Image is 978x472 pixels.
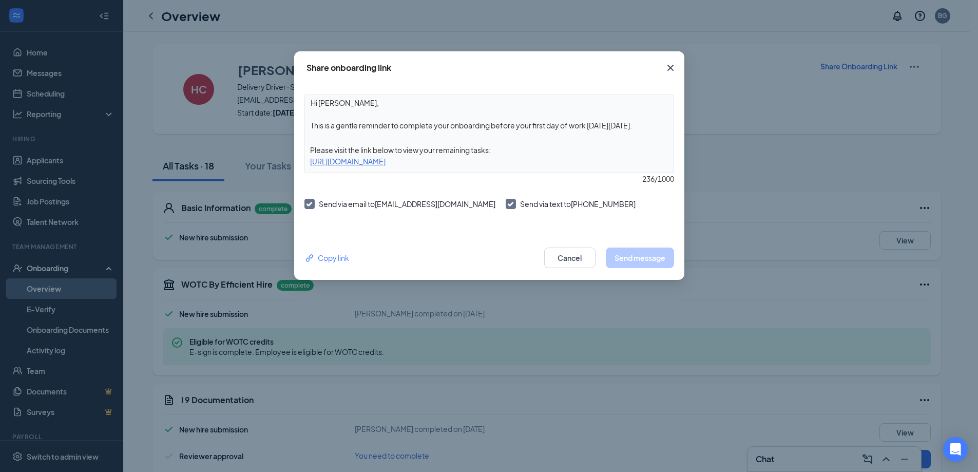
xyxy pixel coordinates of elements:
svg: Cross [664,62,677,74]
div: Please visit the link below to view your remaining tasks: [305,144,674,156]
div: 236 / 1000 [304,173,674,184]
span: Send via text to [PHONE_NUMBER] [520,199,636,209]
span: Send via email to [EMAIL_ADDRESS][DOMAIN_NAME] [319,199,495,209]
button: Close [657,51,684,84]
div: Share onboarding link [306,62,391,73]
svg: Link [304,253,315,263]
button: Send message [606,248,674,268]
div: Open Intercom Messenger [943,437,968,462]
div: Copy link [304,252,349,263]
div: [URL][DOMAIN_NAME] [305,156,674,167]
button: Cancel [544,248,596,268]
textarea: Hi [PERSON_NAME], This is a gentle reminder to complete your onboarding before your first day of ... [305,95,674,133]
button: Link Copy link [304,252,349,263]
